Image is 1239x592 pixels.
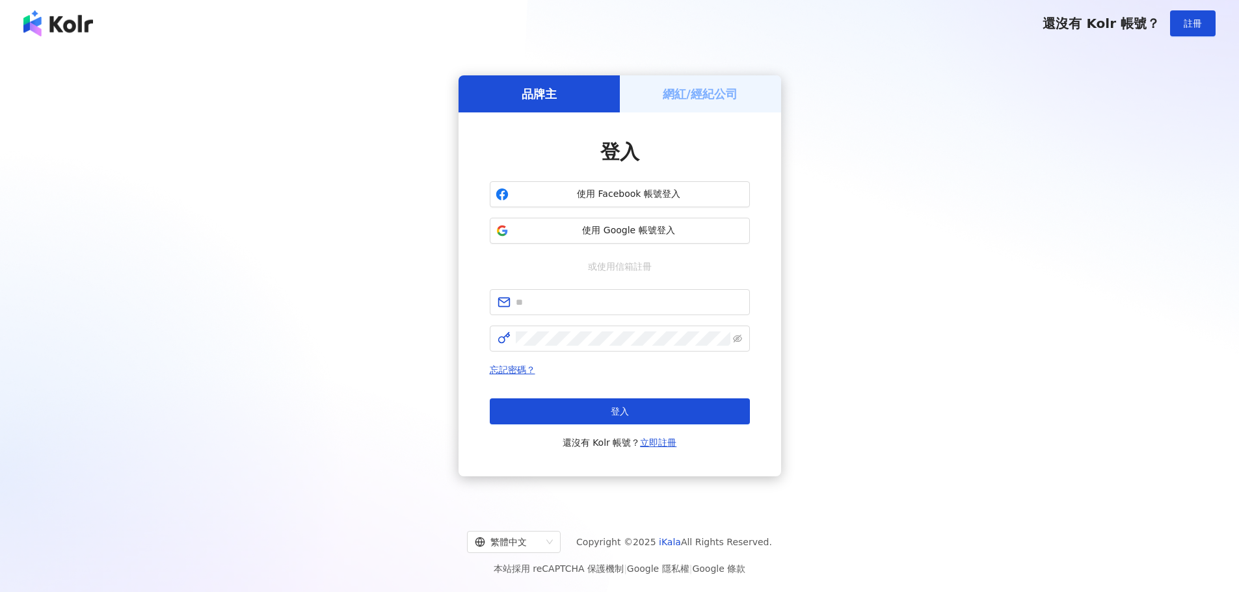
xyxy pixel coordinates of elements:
[611,406,629,417] span: 登入
[692,563,745,574] a: Google 條款
[494,561,745,576] span: 本站採用 reCAPTCHA 保護機制
[663,86,738,102] h5: 網紅/經紀公司
[579,259,661,274] span: 或使用信箱註冊
[576,534,772,550] span: Copyright © 2025 All Rights Reserved.
[514,224,744,237] span: 使用 Google 帳號登入
[490,218,750,244] button: 使用 Google 帳號登入
[490,181,750,207] button: 使用 Facebook 帳號登入
[640,437,676,448] a: 立即註冊
[624,563,627,574] span: |
[627,563,689,574] a: Google 隱私權
[659,537,681,547] a: iKala
[689,563,693,574] span: |
[475,532,541,552] div: 繁體中文
[23,10,93,36] img: logo
[1170,10,1216,36] button: 註冊
[514,188,744,201] span: 使用 Facebook 帳號登入
[490,398,750,424] button: 登入
[490,365,535,375] a: 忘記密碼？
[1043,16,1160,31] span: 還沒有 Kolr 帳號？
[563,435,677,450] span: 還沒有 Kolr 帳號？
[1184,18,1202,29] span: 註冊
[733,334,742,343] span: eye-invisible
[600,140,639,163] span: 登入
[522,86,557,102] h5: 品牌主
